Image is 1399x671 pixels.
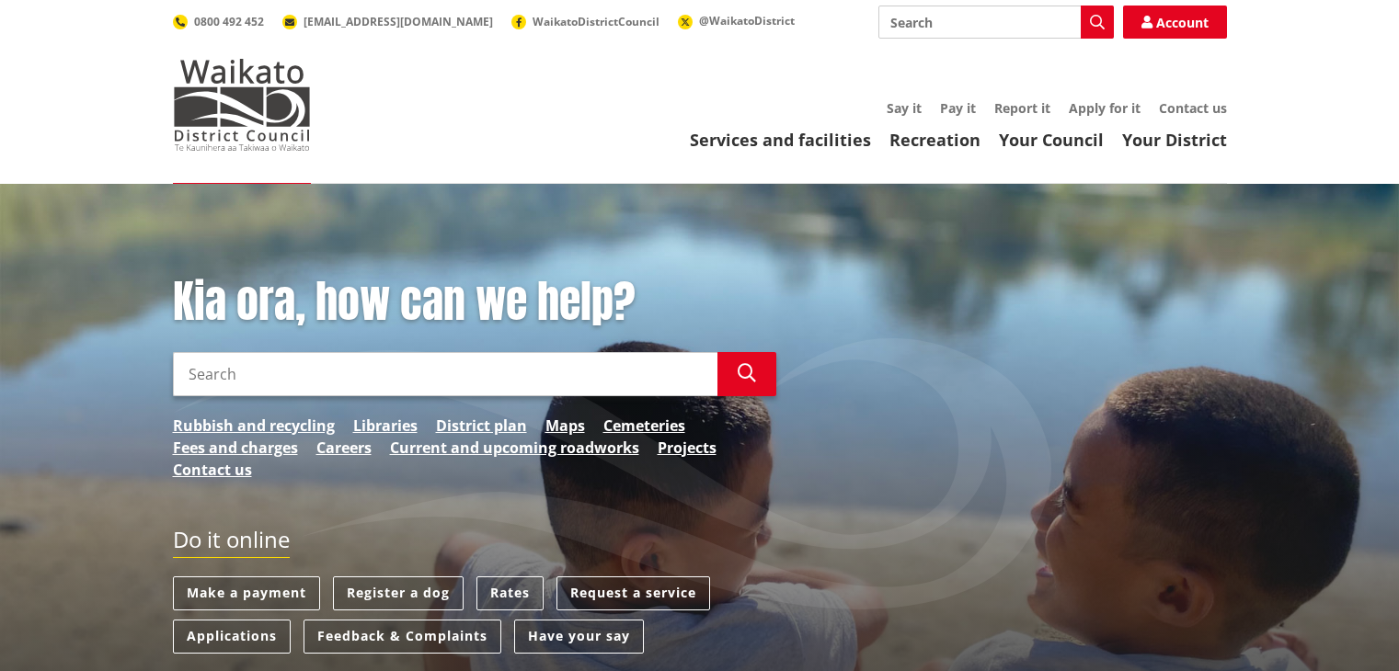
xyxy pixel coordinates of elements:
a: Rates [476,576,544,610]
a: Your Council [999,129,1104,151]
a: Account [1123,6,1227,39]
a: Maps [545,415,585,437]
a: Feedback & Complaints [304,620,501,654]
a: Your District [1122,129,1227,151]
a: Have your say [514,620,644,654]
h1: Kia ora, how can we help? [173,276,776,329]
span: @WaikatoDistrict [699,13,795,28]
a: Pay it [940,99,976,117]
a: Recreation [889,129,980,151]
a: Rubbish and recycling [173,415,335,437]
a: Report it [994,99,1050,117]
a: Contact us [173,459,252,481]
a: Projects [658,437,717,459]
span: [EMAIL_ADDRESS][DOMAIN_NAME] [304,14,493,29]
a: Request a service [556,576,710,610]
a: Careers [316,437,372,459]
input: Search input [173,352,717,396]
a: Current and upcoming roadworks [390,437,639,459]
span: 0800 492 452 [194,14,264,29]
a: Fees and charges [173,437,298,459]
a: Apply for it [1069,99,1141,117]
a: Say it [887,99,922,117]
span: WaikatoDistrictCouncil [533,14,659,29]
a: [EMAIL_ADDRESS][DOMAIN_NAME] [282,14,493,29]
a: WaikatoDistrictCouncil [511,14,659,29]
img: Waikato District Council - Te Kaunihera aa Takiwaa o Waikato [173,59,311,151]
input: Search input [878,6,1114,39]
a: Libraries [353,415,418,437]
a: Contact us [1159,99,1227,117]
a: Register a dog [333,576,464,610]
a: Make a payment [173,576,320,610]
a: 0800 492 452 [173,14,264,29]
a: Applications [173,620,291,654]
h2: Do it online [173,527,290,559]
a: @WaikatoDistrict [678,13,795,28]
a: Cemeteries [603,415,685,437]
a: Services and facilities [690,129,871,151]
a: District plan [436,415,527,437]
